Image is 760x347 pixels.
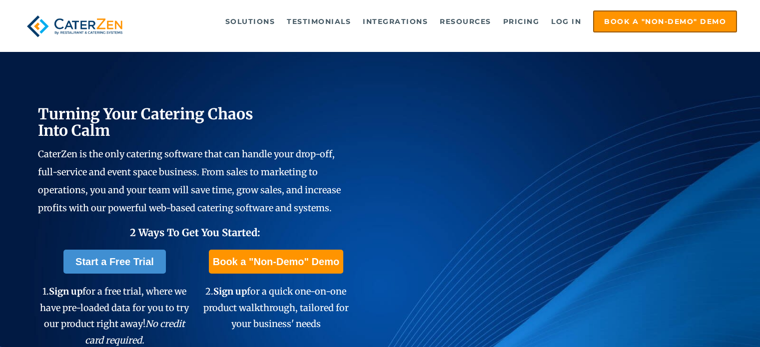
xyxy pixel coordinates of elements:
span: CaterZen is the only catering software that can handle your drop-off, full-service and event spac... [38,148,341,214]
div: Navigation Menu [145,10,737,32]
a: Pricing [498,11,545,31]
a: Book a "Non-Demo" Demo [209,250,343,274]
img: caterzen [23,10,127,42]
a: Resources [435,11,496,31]
span: Sign up [213,286,247,297]
span: 2. for a quick one-on-one product walkthrough, tailored for your business' needs [203,286,349,330]
a: Start a Free Trial [63,250,166,274]
span: Turning Your Catering Chaos Into Calm [38,104,253,140]
a: Log in [546,11,586,31]
iframe: Help widget launcher [671,308,749,336]
span: 2 Ways To Get You Started: [130,226,260,239]
a: Testimonials [282,11,356,31]
span: Sign up [49,286,82,297]
a: Solutions [220,11,280,31]
em: No credit card required. [85,318,185,346]
a: Book a "Non-Demo" Demo [593,10,737,32]
span: 1. for a free trial, where we have pre-loaded data for you to try our product right away! [40,286,189,346]
a: Integrations [358,11,433,31]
